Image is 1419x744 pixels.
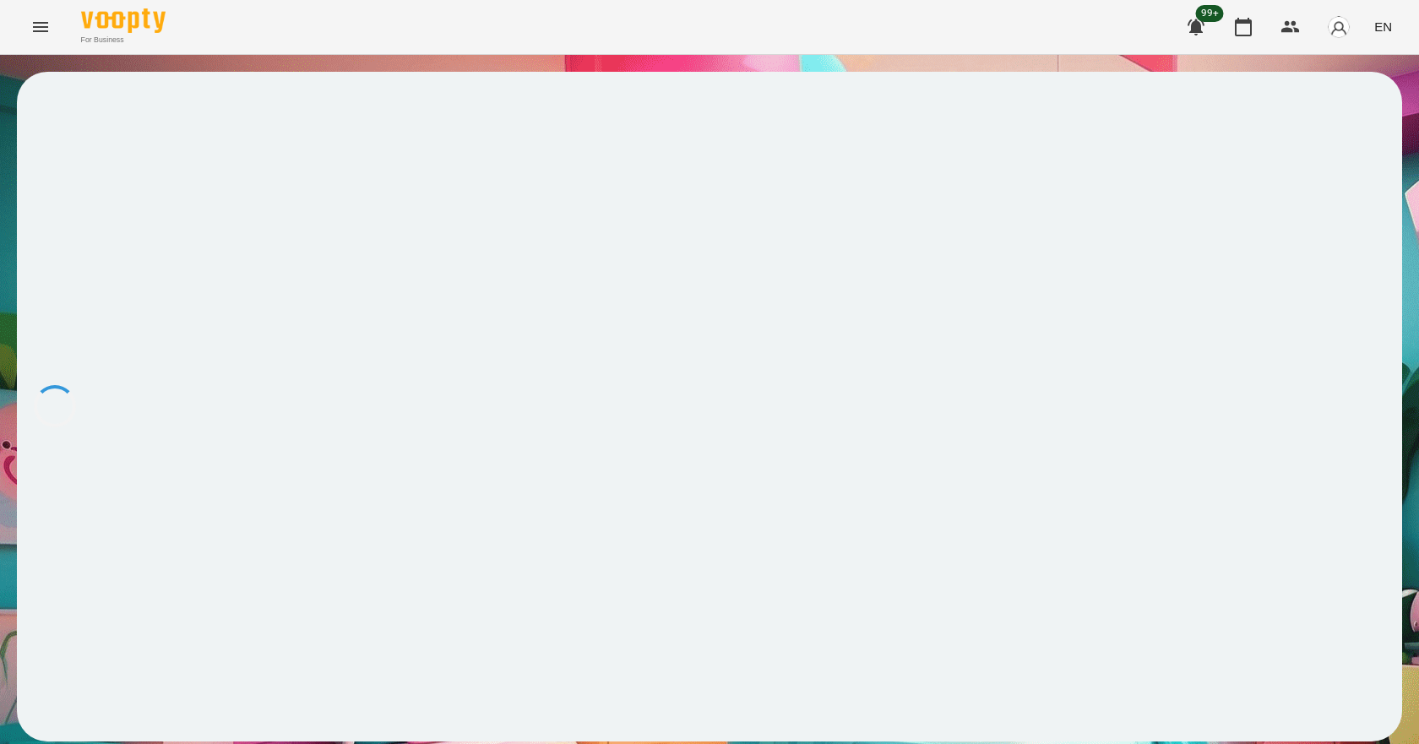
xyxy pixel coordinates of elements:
[1327,15,1351,39] img: avatar_s.png
[1196,5,1224,22] span: 99+
[1374,18,1392,35] span: EN
[81,8,166,33] img: Voopty Logo
[81,35,166,46] span: For Business
[20,7,61,47] button: Menu
[1367,11,1399,42] button: EN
